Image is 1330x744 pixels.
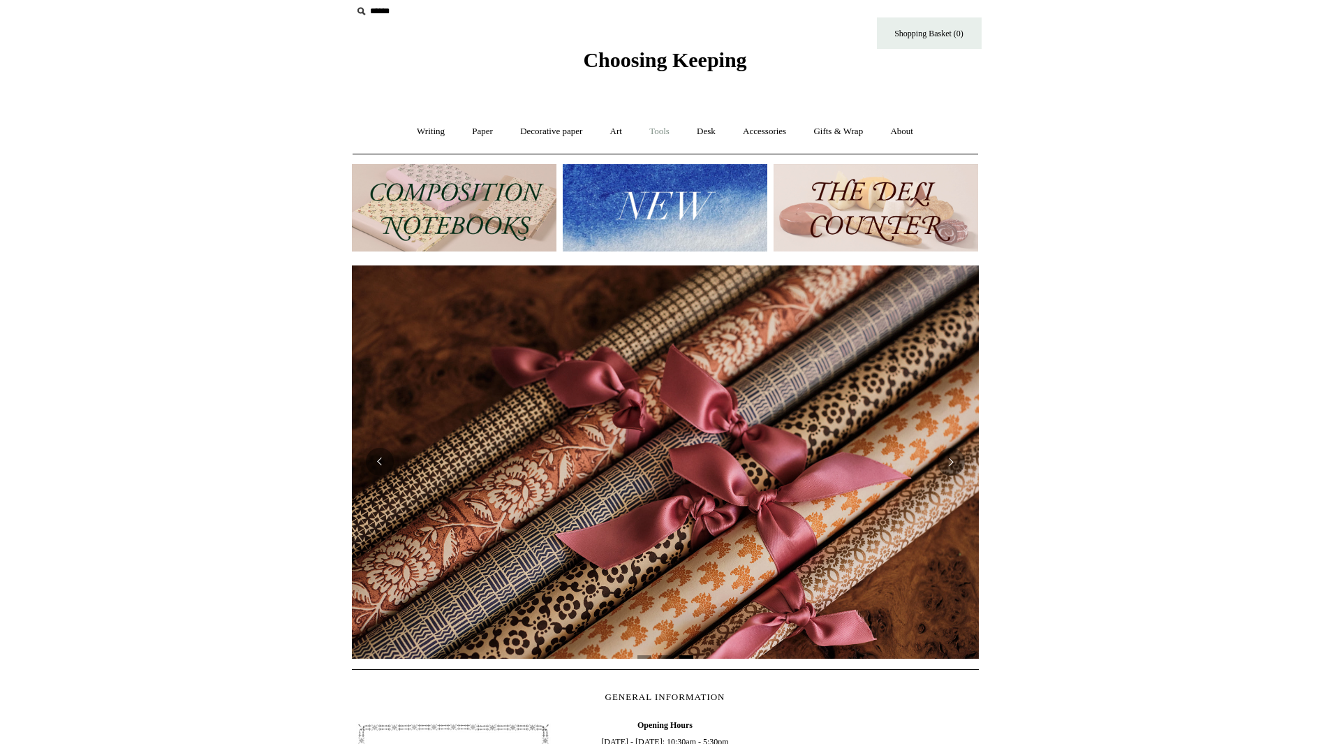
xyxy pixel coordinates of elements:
button: Previous [366,448,394,476]
a: Gifts & Wrap [801,113,875,150]
a: Paper [459,113,505,150]
a: Decorative paper [508,113,595,150]
img: New.jpg__PID:f73bdf93-380a-4a35-bcfe-7823039498e1 [563,164,767,251]
img: 202302 Composition ledgers.jpg__PID:69722ee6-fa44-49dd-a067-31375e5d54ec [352,164,556,251]
a: Desk [684,113,728,150]
button: Page 2 [658,655,672,659]
span: GENERAL INFORMATION [605,692,725,702]
img: The Deli Counter [774,164,978,251]
img: Early Bird [352,265,979,659]
a: Accessories [730,113,799,150]
button: Page 3 [679,655,693,659]
a: Shopping Basket (0) [877,17,982,49]
a: Tools [637,113,682,150]
button: Next [937,448,965,476]
button: Page 1 [637,655,651,659]
a: Art [598,113,635,150]
b: Opening Hours [637,720,693,730]
a: About [878,113,926,150]
span: Choosing Keeping [583,48,746,71]
a: Writing [404,113,457,150]
a: Choosing Keeping [583,59,746,69]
